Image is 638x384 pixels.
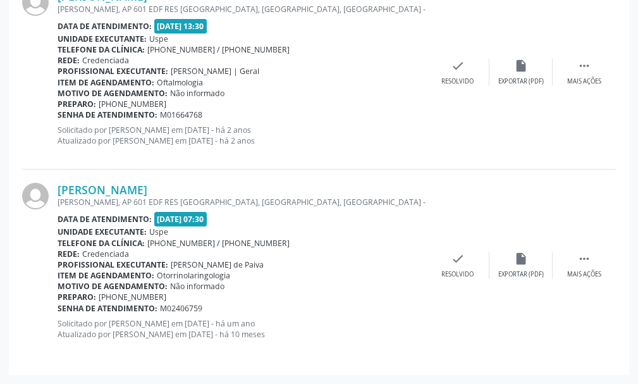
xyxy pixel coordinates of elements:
div: Exportar (PDF) [498,77,544,86]
span: Oftalmologia [157,77,203,88]
i:  [577,252,591,266]
span: Não informado [170,88,224,99]
span: [PHONE_NUMBER] [99,292,166,302]
i: insert_drive_file [514,59,528,73]
span: Otorrinolaringologia [157,270,230,281]
b: Item de agendamento: [58,77,154,88]
b: Profissional executante: [58,66,168,77]
span: [PERSON_NAME] | Geral [171,66,259,77]
b: Senha de atendimento: [58,109,157,120]
b: Preparo: [58,99,96,109]
b: Senha de atendimento: [58,303,157,314]
span: [PHONE_NUMBER] / [PHONE_NUMBER] [147,44,290,55]
b: Data de atendimento: [58,214,152,225]
b: Motivo de agendamento: [58,281,168,292]
b: Motivo de agendamento: [58,88,168,99]
i: check [451,59,465,73]
img: img [22,183,49,209]
span: Credenciada [82,249,129,259]
b: Telefone da clínica: [58,238,145,249]
b: Unidade executante: [58,34,147,44]
b: Unidade executante: [58,226,147,237]
div: [PERSON_NAME], AP 601 EDF RES [GEOGRAPHIC_DATA], [GEOGRAPHIC_DATA], [GEOGRAPHIC_DATA] - [GEOGRAPH... [58,4,426,15]
div: Mais ações [567,270,601,279]
b: Item de agendamento: [58,270,154,281]
span: [DATE] 13:30 [154,19,207,34]
i: check [451,252,465,266]
b: Rede: [58,249,80,259]
span: [DATE] 07:30 [154,212,207,226]
i:  [577,59,591,73]
div: Resolvido [441,270,474,279]
b: Profissional executante: [58,259,168,270]
b: Data de atendimento: [58,21,152,32]
b: Telefone da clínica: [58,44,145,55]
i: insert_drive_file [514,252,528,266]
div: Exportar (PDF) [498,270,544,279]
span: Uspe [149,34,168,44]
p: Solicitado por [PERSON_NAME] em [DATE] - há 2 anos Atualizado por [PERSON_NAME] em [DATE] - há 2 ... [58,125,426,146]
span: [PERSON_NAME] de Paiva [171,259,264,270]
span: Não informado [170,281,224,292]
div: Mais ações [567,77,601,86]
p: Solicitado por [PERSON_NAME] em [DATE] - há um ano Atualizado por [PERSON_NAME] em [DATE] - há 10... [58,318,426,340]
span: Credenciada [82,55,129,66]
span: [PHONE_NUMBER] / [PHONE_NUMBER] [147,238,290,249]
div: [PERSON_NAME], AP 601 EDF RES [GEOGRAPHIC_DATA], [GEOGRAPHIC_DATA], [GEOGRAPHIC_DATA] - [GEOGRAPH... [58,197,426,207]
b: Preparo: [58,292,96,302]
span: M01664768 [160,109,202,120]
b: Rede: [58,55,80,66]
span: M02406759 [160,303,202,314]
a: [PERSON_NAME] [58,183,147,197]
span: Uspe [149,226,168,237]
span: [PHONE_NUMBER] [99,99,166,109]
div: Resolvido [441,77,474,86]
